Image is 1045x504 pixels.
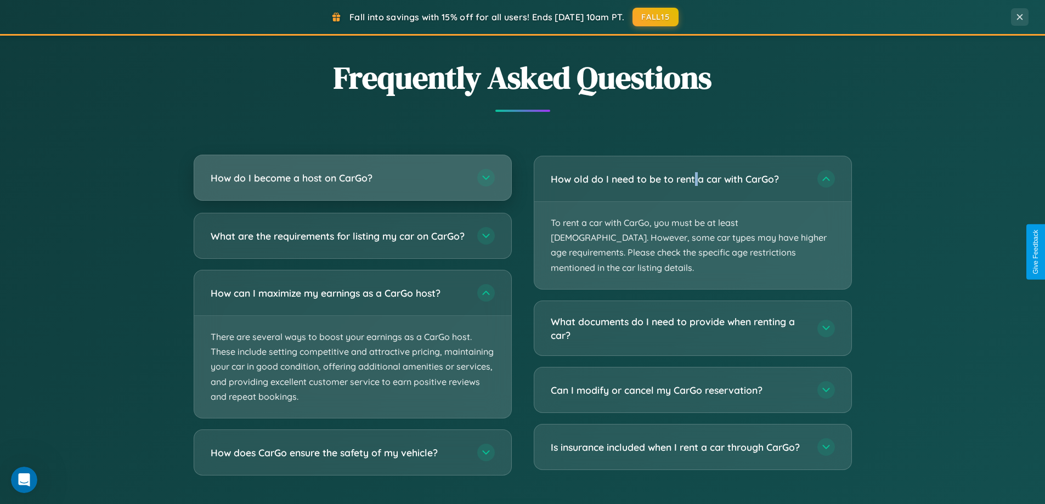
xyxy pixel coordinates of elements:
h3: How old do I need to be to rent a car with CarGo? [551,172,806,186]
button: FALL15 [632,8,679,26]
p: To rent a car with CarGo, you must be at least [DEMOGRAPHIC_DATA]. However, some car types may ha... [534,202,851,289]
span: Fall into savings with 15% off for all users! Ends [DATE] 10am PT. [349,12,624,22]
h3: How does CarGo ensure the safety of my vehicle? [211,446,466,460]
h3: How can I maximize my earnings as a CarGo host? [211,286,466,300]
h3: Can I modify or cancel my CarGo reservation? [551,383,806,397]
h3: What are the requirements for listing my car on CarGo? [211,229,466,243]
h2: Frequently Asked Questions [194,56,852,99]
h3: How do I become a host on CarGo? [211,171,466,185]
h3: Is insurance included when I rent a car through CarGo? [551,440,806,454]
div: Give Feedback [1032,230,1040,274]
h3: What documents do I need to provide when renting a car? [551,315,806,342]
iframe: Intercom live chat [11,467,37,493]
p: There are several ways to boost your earnings as a CarGo host. These include setting competitive ... [194,316,511,418]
